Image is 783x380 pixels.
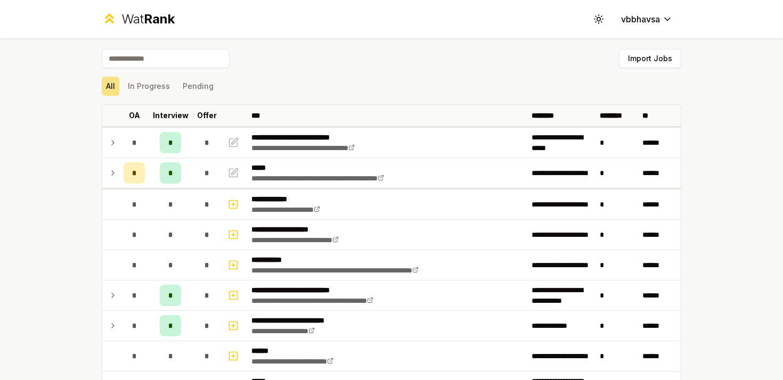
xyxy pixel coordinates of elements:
[124,77,174,96] button: In Progress
[102,11,175,28] a: WatRank
[621,13,660,26] span: vbbhavsa
[144,11,175,27] span: Rank
[619,49,681,68] button: Import Jobs
[121,11,175,28] div: Wat
[613,10,681,29] button: vbbhavsa
[102,77,119,96] button: All
[129,110,140,121] p: OA
[178,77,218,96] button: Pending
[197,110,217,121] p: Offer
[153,110,189,121] p: Interview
